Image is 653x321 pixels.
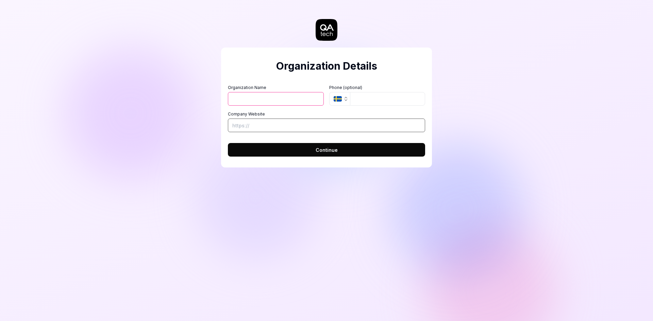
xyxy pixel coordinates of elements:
[228,111,425,117] label: Company Website
[228,143,425,157] button: Continue
[228,58,425,74] h2: Organization Details
[329,85,425,91] label: Phone (optional)
[228,119,425,132] input: https://
[228,85,324,91] label: Organization Name
[316,146,338,154] span: Continue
